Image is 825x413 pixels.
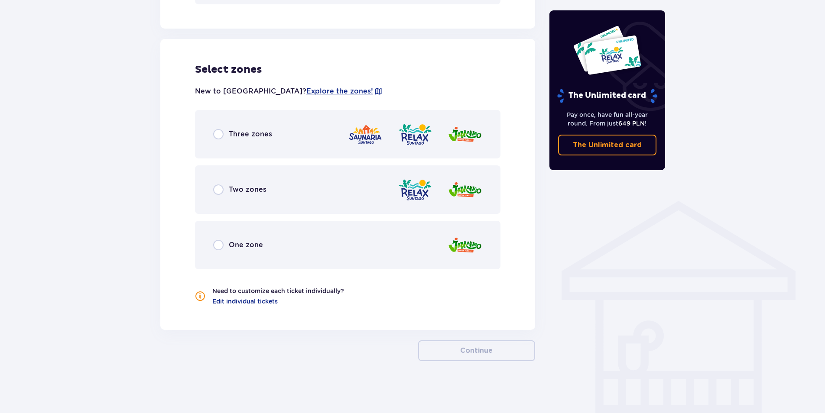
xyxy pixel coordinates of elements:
img: Saunaria [348,122,383,147]
p: New to [GEOGRAPHIC_DATA]? [195,87,383,96]
p: The Unlimited card [573,140,642,150]
span: 649 PLN [618,120,645,127]
img: Jamango [448,122,482,147]
button: Continue [418,340,535,361]
img: Jamango [448,233,482,258]
a: Edit individual tickets [212,297,278,306]
p: The Unlimited card [556,88,658,103]
img: Relax [398,122,432,147]
h2: Select zones [195,63,500,76]
span: One zone [229,240,263,250]
img: Relax [398,177,432,202]
img: Two entry cards to Suntago with the word 'UNLIMITED RELAX', featuring a white background with tro... [573,25,642,75]
span: Three zones [229,129,272,139]
a: The Unlimited card [558,135,657,155]
p: Continue [460,346,493,355]
img: Jamango [448,177,482,202]
p: Pay once, have fun all-year round. From just ! [558,110,657,128]
a: Explore the zones! [306,87,373,96]
p: Need to customize each ticket individually? [212,287,344,295]
span: Two zones [229,185,266,194]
